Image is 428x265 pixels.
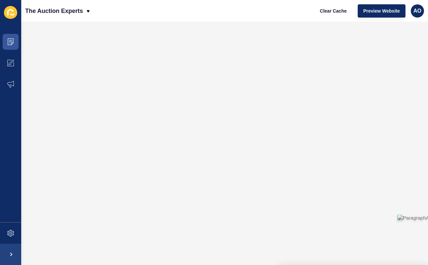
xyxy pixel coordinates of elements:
[320,8,347,14] span: Clear Cache
[413,8,421,14] span: AO
[358,4,405,18] button: Preview Website
[25,3,83,19] p: The Auction Experts
[314,4,352,18] button: Clear Cache
[363,8,400,14] span: Preview Website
